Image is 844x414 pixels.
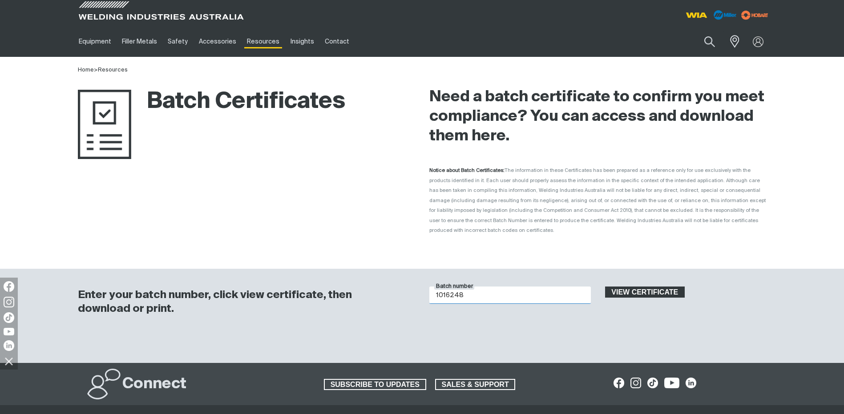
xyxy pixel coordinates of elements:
a: Filler Metals [117,26,162,57]
input: Product name or item number... [683,31,724,52]
h2: Need a batch certificate to confirm you meet compliance? You can access and download them here. [429,88,767,146]
img: TikTok [4,312,14,323]
a: Contact [319,26,355,57]
a: Insights [285,26,319,57]
a: Equipment [73,26,117,57]
a: SUBSCRIBE TO UPDATES [324,379,426,390]
span: View certificate [606,287,684,298]
span: SALES & SUPPORT [436,379,515,390]
a: SALES & SUPPORT [435,379,516,390]
a: Home [78,67,94,73]
img: hide socials [1,354,16,369]
a: Accessories [194,26,242,57]
img: LinkedIn [4,340,14,351]
h2: Connect [122,374,186,394]
span: > [94,67,98,73]
a: Resources [98,67,128,73]
img: Instagram [4,297,14,307]
strong: Notice about Batch Certificates: [429,168,505,173]
nav: Main [73,26,597,57]
a: Safety [162,26,193,57]
button: Search products [695,31,725,52]
button: View certificate [605,287,685,298]
a: Resources [242,26,285,57]
h1: Batch Certificates [78,88,345,116]
img: Facebook [4,281,14,292]
span: SUBSCRIBE TO UPDATES [325,379,425,390]
span: The information in these Certificates has been prepared as a reference only for use exclusively w... [429,168,766,233]
h3: Enter your batch number, click view certificate, then download or print. [78,288,406,316]
img: miller [739,8,771,22]
img: YouTube [4,328,14,335]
